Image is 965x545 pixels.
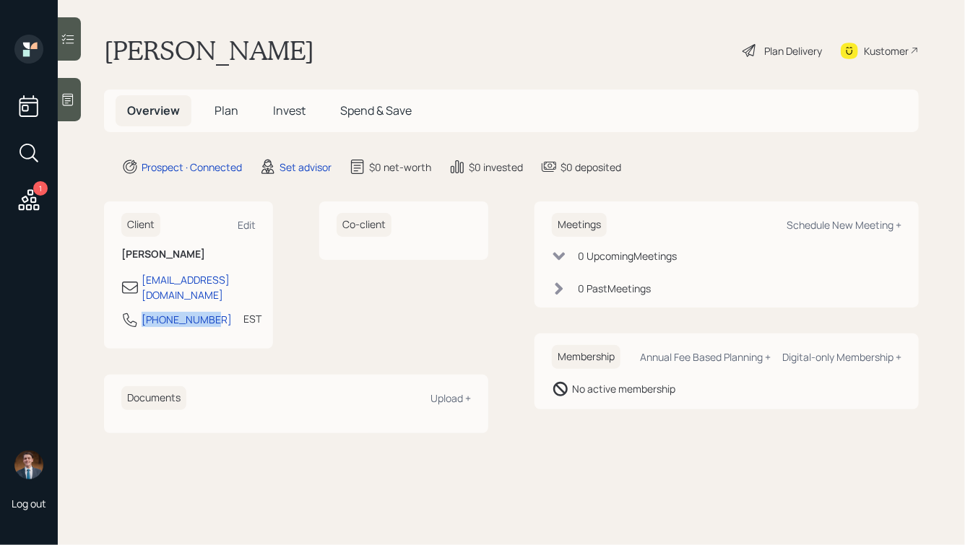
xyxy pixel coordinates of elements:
div: [EMAIL_ADDRESS][DOMAIN_NAME] [142,272,256,302]
div: 0 Upcoming Meeting s [578,248,677,263]
div: 1 [33,181,48,196]
h6: [PERSON_NAME] [121,248,256,261]
h1: [PERSON_NAME] [104,35,314,66]
h6: Client [121,213,160,237]
div: Prospect · Connected [142,160,242,175]
div: Digital-only Membership + [782,350,901,364]
h6: Membership [552,345,620,369]
span: Plan [215,103,238,118]
div: Log out [12,497,46,510]
div: [PHONE_NUMBER] [142,312,232,327]
div: Upload + [430,391,471,405]
div: $0 deposited [561,160,621,175]
div: Annual Fee Based Planning + [640,350,771,364]
span: Invest [273,103,306,118]
h6: Documents [121,386,186,410]
h6: Co-client [337,213,391,237]
div: EST [243,311,261,326]
span: Spend & Save [340,103,412,118]
div: No active membership [572,381,675,396]
div: $0 net-worth [369,160,431,175]
h6: Meetings [552,213,607,237]
div: Set advisor [280,160,332,175]
div: Schedule New Meeting + [787,218,901,232]
div: Edit [238,218,256,232]
img: hunter_neumayer.jpg [14,450,43,479]
div: Kustomer [864,43,909,58]
div: Plan Delivery [764,43,822,58]
span: Overview [127,103,180,118]
div: 0 Past Meeting s [578,281,651,296]
div: $0 invested [469,160,523,175]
